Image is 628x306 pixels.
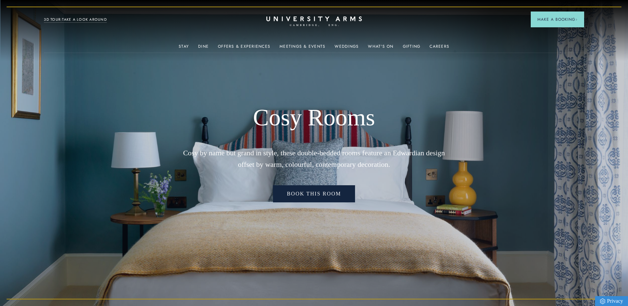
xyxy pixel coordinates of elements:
[430,44,449,53] a: Careers
[335,44,359,53] a: Weddings
[595,296,628,306] a: Privacy
[182,104,446,132] h1: Cosy Rooms
[179,44,189,53] a: Stay
[280,44,325,53] a: Meetings & Events
[44,17,107,23] a: 3D TOUR:TAKE A LOOK AROUND
[218,44,270,53] a: Offers & Experiences
[198,44,209,53] a: Dine
[575,18,578,21] img: Arrow icon
[531,12,584,27] button: Make a BookingArrow icon
[600,298,605,304] img: Privacy
[182,147,446,170] p: Cosy by name but grand in style, these double-bedded rooms feature an Edwardian design offset by ...
[403,44,421,53] a: Gifting
[266,16,362,27] a: Home
[537,16,578,22] span: Make a Booking
[368,44,393,53] a: What's On
[273,185,355,202] a: Book This Room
